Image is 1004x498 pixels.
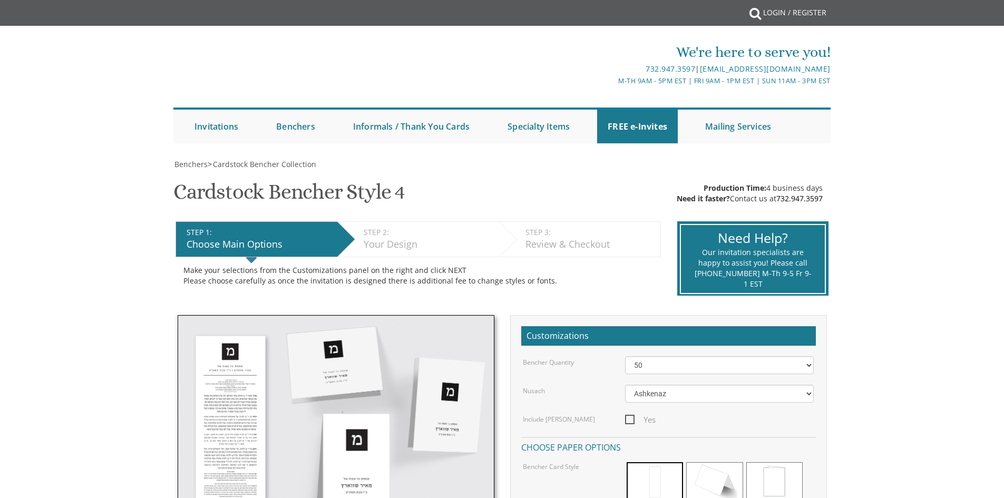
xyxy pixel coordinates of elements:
[776,193,823,203] a: 732.947.3597
[364,238,494,251] div: Your Design
[343,110,480,143] a: Informals / Thank You Cards
[694,247,812,289] div: Our invitation specialists are happy to assist you! Please call [PHONE_NUMBER] M-Th 9-5 Fr 9-1 EST
[597,110,678,143] a: FREE e-Invites
[212,159,316,169] a: Cardstock Bencher Collection
[187,238,332,251] div: Choose Main Options
[497,110,580,143] a: Specialty Items
[523,386,545,395] label: Nusach
[646,64,695,74] a: 732.947.3597
[393,42,831,63] div: We're here to serve you!
[625,413,656,426] span: Yes
[525,227,655,238] div: STEP 3:
[183,265,653,286] div: Make your selections from the Customizations panel on the right and click NEXT Please choose care...
[694,229,812,248] div: Need Help?
[184,110,249,143] a: Invitations
[521,326,816,346] h2: Customizations
[173,180,405,211] h1: Cardstock Bencher Style 4
[208,159,316,169] span: >
[700,64,831,74] a: [EMAIL_ADDRESS][DOMAIN_NAME]
[266,110,326,143] a: Benchers
[521,437,816,455] h4: Choose paper options
[704,183,766,193] span: Production Time:
[213,159,316,169] span: Cardstock Bencher Collection
[393,63,831,75] div: |
[677,193,730,203] span: Need it faster?
[523,358,574,367] label: Bencher Quantity
[695,110,782,143] a: Mailing Services
[173,159,208,169] a: Benchers
[393,75,831,86] div: M-Th 9am - 5pm EST | Fri 9am - 1pm EST | Sun 11am - 3pm EST
[174,159,208,169] span: Benchers
[187,227,332,238] div: STEP 1:
[677,183,823,204] div: 4 business days Contact us at
[525,238,655,251] div: Review & Checkout
[523,415,595,424] label: Include [PERSON_NAME]
[364,227,494,238] div: STEP 2:
[523,462,579,471] label: Bencher Card Style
